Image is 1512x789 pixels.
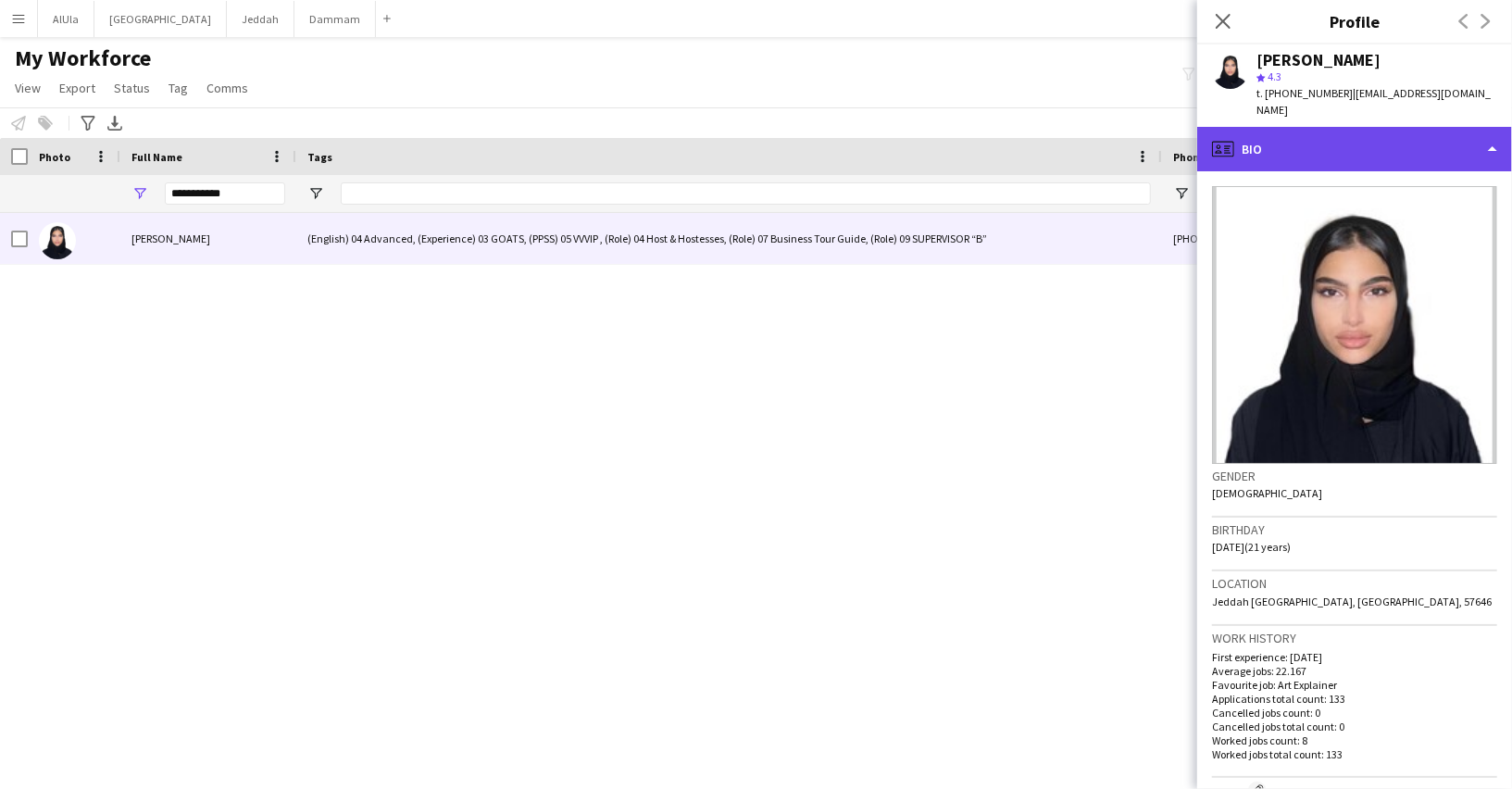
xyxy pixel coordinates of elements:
p: First experience: [DATE] [1212,650,1497,664]
div: [PHONE_NUMBER] [1162,213,1399,264]
span: Tag [169,80,188,96]
button: Dammam [294,1,376,37]
span: Full Name [131,150,182,164]
div: (English) 04 Advanced, (Experience) 03 GOATS, (PPSS) 05 VVVIP , (Role) 04 Host & Hostesses, (Role... [296,213,1162,264]
h3: Profile [1197,9,1512,33]
span: 4.3 [1268,69,1281,83]
a: Status [106,76,157,100]
h3: Birthday [1212,521,1497,538]
h3: Location [1212,575,1497,592]
app-action-btn: Advanced filters [77,112,99,134]
input: Full Name Filter Input [165,182,285,205]
p: Worked jobs count: 8 [1212,733,1497,747]
p: Average jobs: 22.167 [1212,664,1497,678]
span: Status [114,80,150,96]
span: | [EMAIL_ADDRESS][DOMAIN_NAME] [1256,86,1491,117]
div: Bio [1197,127,1512,171]
img: Sara Thamer [39,222,76,259]
span: Jeddah [GEOGRAPHIC_DATA], [GEOGRAPHIC_DATA], 57646 [1212,595,1492,608]
button: Open Filter Menu [307,185,324,202]
input: Tags Filter Input [341,182,1151,205]
button: Open Filter Menu [1173,185,1190,202]
button: [GEOGRAPHIC_DATA] [94,1,227,37]
app-action-btn: Export XLSX [104,112,126,134]
span: Photo [39,150,70,164]
span: [DEMOGRAPHIC_DATA] [1212,486,1322,500]
img: Crew avatar or photo [1212,186,1497,464]
p: Applications total count: 133 [1212,692,1497,706]
a: Comms [199,76,256,100]
span: [DATE] (21 years) [1212,540,1291,554]
span: t. [PHONE_NUMBER] [1256,86,1353,100]
button: Open Filter Menu [131,185,148,202]
span: Comms [206,80,248,96]
div: [PERSON_NAME] [1256,52,1381,69]
span: Phone [1173,150,1206,164]
p: Cancelled jobs total count: 0 [1212,720,1497,733]
span: My Workforce [15,44,151,72]
button: AlUla [38,1,94,37]
span: Tags [307,150,332,164]
p: Worked jobs total count: 133 [1212,747,1497,761]
p: Cancelled jobs count: 0 [1212,706,1497,720]
button: Jeddah [227,1,294,37]
span: Export [59,80,95,96]
h3: Work history [1212,630,1497,646]
h3: Gender [1212,468,1497,484]
a: Tag [161,76,195,100]
p: Favourite job: Art Explainer [1212,678,1497,692]
span: View [15,80,41,96]
a: Export [52,76,103,100]
a: View [7,76,48,100]
span: [PERSON_NAME] [131,232,210,245]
